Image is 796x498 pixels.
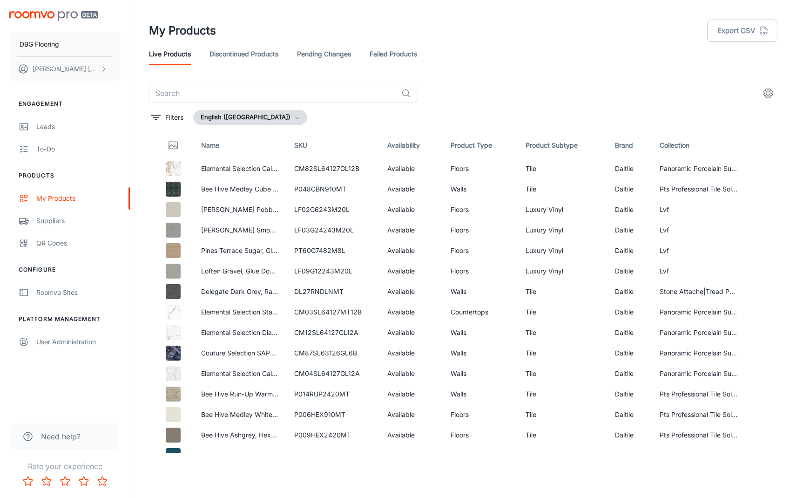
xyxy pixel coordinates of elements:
td: Daltile [607,261,652,281]
td: Walls [443,179,518,199]
td: Daltile [607,158,652,179]
td: Daltile [607,384,652,404]
td: Panoramic Porcelain Surfaces [652,343,745,363]
td: Walls [443,445,518,466]
td: Luxury Vinyl [518,220,607,240]
td: Daltile [607,281,652,302]
td: DL27RNDLNMT [287,281,380,302]
svg: Thumbnail [168,140,179,151]
td: Tile [518,363,607,384]
td: Available [380,199,443,220]
p: Bee Hive Run-Up Warm Blend, Runup, 24X20, Matte [201,389,279,399]
p: Bee Hive Ashgrey, Hexagon, 24X20, Matte [201,430,279,440]
p: Elemental Selection Calacatta Topaz, Slab, 64X127, Glossy, 12MM, FC2 [201,164,279,174]
p: Pines Terrace Sugar, Glue Down, 7 1/4X48, 2.0MM, 8 MIL(0.2032MM) [201,246,279,256]
button: settings [759,84,777,102]
p: Elemental Selection Diamond Mine, Slab, 64X127, Glossy, 12MM, FC1 [201,327,279,338]
td: Daltile [607,363,652,384]
td: CM12SL64127GL12A [287,322,380,343]
p: Loften Gravel, Glue Down, 12X24, 3.0MM, 20 MIL(0.508MM) [201,266,279,276]
td: Pts Professional Tile Solution [652,179,745,199]
th: Product Subtype [518,132,607,158]
td: Tile [518,445,607,466]
td: CM04SL64127GL12A [287,363,380,384]
td: Tile [518,302,607,322]
td: Walls [443,363,518,384]
td: Tile [518,158,607,179]
td: Floors [443,404,518,425]
td: LF03G24243M20L [287,220,380,240]
td: Daltile [607,302,652,322]
td: Floors [443,240,518,261]
td: Available [380,261,443,281]
td: Available [380,445,443,466]
div: Suppliers [36,216,121,226]
td: Daltile [607,199,652,220]
p: Bee Hive Medley Blue, Hexagon, 8 1/2X10, Matte [201,450,279,461]
td: Daltile [607,343,652,363]
button: Rate 1 star [19,472,37,491]
th: Product Type [443,132,518,158]
td: Available [380,179,443,199]
p: [PERSON_NAME] Smoke, Glue Down, 24X24, 3.0MM, 20 MIL(0.508MM) [201,225,279,235]
td: Available [380,404,443,425]
th: Brand [607,132,652,158]
th: SKU [287,132,380,158]
td: Available [380,240,443,261]
td: P014RUP2420MT [287,384,380,404]
td: Tile [518,404,607,425]
td: Tile [518,425,607,445]
td: PT60G7482M8L [287,240,380,261]
td: Daltile [607,425,652,445]
button: [PERSON_NAME] [PERSON_NAME] [9,57,121,81]
td: Available [380,384,443,404]
p: Couture Selection SAPPHIRE STATUS, Slab, 63X126, Glossy, 6MM, FC2 [201,348,279,358]
td: Panoramic Porcelain Surfaces [652,302,745,322]
button: Rate 3 star [56,472,74,491]
td: Available [380,158,443,179]
td: P006HEX910MT [287,404,380,425]
td: Tile [518,322,607,343]
td: Tile [518,384,607,404]
td: Available [380,220,443,240]
a: Live Products [149,43,191,65]
p: [PERSON_NAME] Pebble, Glue Down, 6X24, 3.0MM, 20 MIL(0.508MM) [201,205,279,215]
td: P009HEX2420MT [287,425,380,445]
button: Export CSV [707,20,777,42]
td: Available [380,281,443,302]
td: Daltile [607,322,652,343]
th: Availability [380,132,443,158]
a: Discontinued Products [209,43,278,65]
div: Leads [36,122,121,132]
td: Tile [518,281,607,302]
td: LF02G6243M20L [287,199,380,220]
button: Rate 2 star [37,472,56,491]
td: Pts Professional Tile Solution [652,445,745,466]
p: DBG Flooring [20,39,59,49]
img: Roomvo PRO Beta [9,11,98,21]
td: CM03SL64127MT12B [287,302,380,322]
td: Panoramic Porcelain Surfaces [652,363,745,384]
span: Need help? [41,431,81,442]
td: Pts Professional Tile Solution [652,384,745,404]
h1: My Products [149,22,216,39]
td: Floors [443,425,518,445]
td: Lvf [652,240,745,261]
div: My Products [36,193,121,204]
td: Floors [443,199,518,220]
button: DBG Flooring [9,32,121,56]
td: P048CBN910MT [287,179,380,199]
div: User Administration [36,337,121,347]
button: filter [149,110,186,125]
div: Roomvo Sites [36,287,121,298]
td: Daltile [607,220,652,240]
td: Daltile [607,404,652,425]
td: Luxury Vinyl [518,199,607,220]
p: Rate your experience [7,461,122,472]
button: English ([GEOGRAPHIC_DATA]) [193,110,307,125]
td: Floors [443,261,518,281]
td: Floors [443,220,518,240]
p: Elemental Selection Statuario, Slab, 64X127, Matte, 12MM, FC2 [201,307,279,317]
td: Daltile [607,179,652,199]
p: Bee Hive Medley Cube Negative, Cube Negative, 8 1/2X10, Matte [201,184,279,194]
